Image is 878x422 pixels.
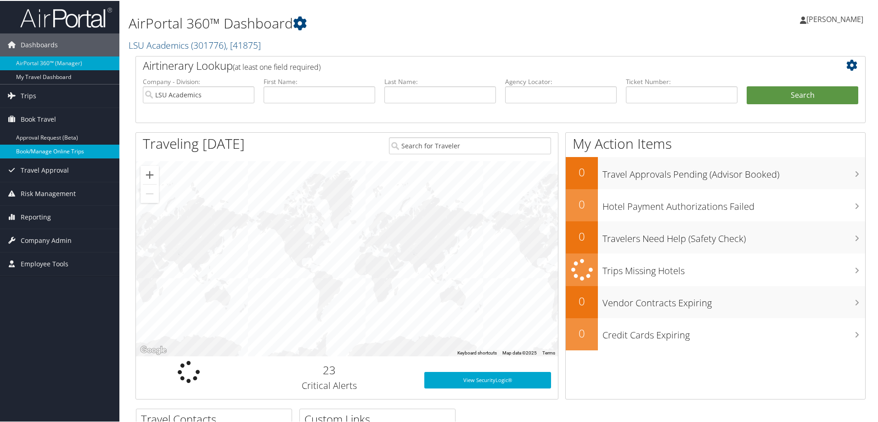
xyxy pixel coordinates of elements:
[21,205,51,228] span: Reporting
[566,163,598,179] h2: 0
[143,76,254,85] label: Company - Division:
[626,76,737,85] label: Ticket Number:
[602,323,865,341] h3: Credit Cards Expiring
[566,220,865,253] a: 0Travelers Need Help (Safety Check)
[424,371,551,388] a: View SecurityLogic®
[264,76,375,85] label: First Name:
[806,13,863,23] span: [PERSON_NAME]
[21,84,36,107] span: Trips
[566,133,865,152] h1: My Action Items
[566,325,598,340] h2: 0
[747,85,858,104] button: Search
[21,33,58,56] span: Dashboards
[384,76,496,85] label: Last Name:
[602,291,865,309] h3: Vendor Contracts Expiring
[502,349,537,354] span: Map data ©2025
[226,38,261,51] span: , [ 41875 ]
[800,5,872,32] a: [PERSON_NAME]
[21,228,72,251] span: Company Admin
[566,253,865,285] a: Trips Missing Hotels
[143,57,798,73] h2: Airtinerary Lookup
[138,343,169,355] a: Open this area in Google Maps (opens a new window)
[566,188,865,220] a: 0Hotel Payment Authorizations Failed
[129,38,261,51] a: LSU Academics
[129,13,625,32] h1: AirPortal 360™ Dashboard
[248,378,411,391] h3: Critical Alerts
[21,107,56,130] span: Book Travel
[566,285,865,317] a: 0Vendor Contracts Expiring
[566,293,598,308] h2: 0
[602,259,865,276] h3: Trips Missing Hotels
[233,61,321,71] span: (at least one field required)
[602,227,865,244] h3: Travelers Need Help (Safety Check)
[505,76,617,85] label: Agency Locator:
[566,156,865,188] a: 0Travel Approvals Pending (Advisor Booked)
[248,361,411,377] h2: 23
[141,165,159,183] button: Zoom in
[566,196,598,211] h2: 0
[602,195,865,212] h3: Hotel Payment Authorizations Failed
[566,317,865,349] a: 0Credit Cards Expiring
[138,343,169,355] img: Google
[566,228,598,243] h2: 0
[21,181,76,204] span: Risk Management
[602,163,865,180] h3: Travel Approvals Pending (Advisor Booked)
[542,349,555,354] a: Terms (opens in new tab)
[141,184,159,202] button: Zoom out
[389,136,551,153] input: Search for Traveler
[20,6,112,28] img: airportal-logo.png
[21,252,68,275] span: Employee Tools
[143,133,245,152] h1: Traveling [DATE]
[457,349,497,355] button: Keyboard shortcuts
[191,38,226,51] span: ( 301776 )
[21,158,69,181] span: Travel Approval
